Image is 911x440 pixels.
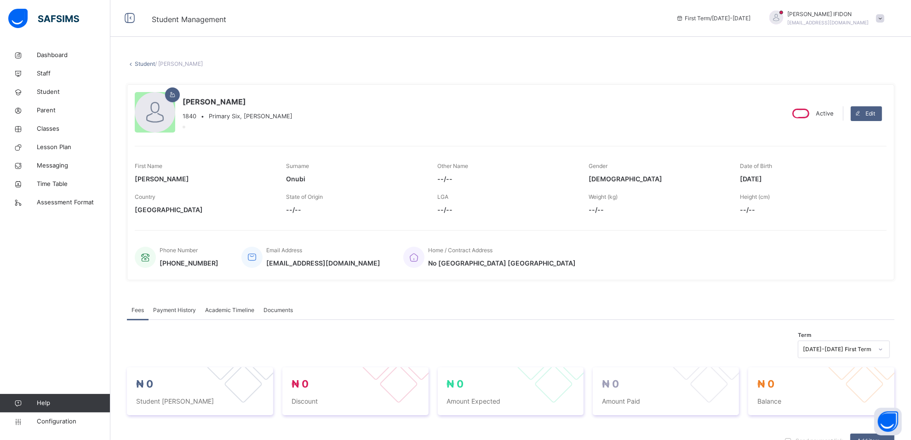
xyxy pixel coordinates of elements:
[437,205,575,214] span: --/--
[286,193,323,200] span: State of Origin
[740,174,877,184] span: [DATE]
[788,20,869,25] span: [EMAIL_ADDRESS][DOMAIN_NAME]
[132,306,144,314] span: Fees
[760,10,889,27] div: MARTINSIFIDON
[135,174,272,184] span: [PERSON_NAME]
[183,112,292,121] div: •
[136,378,153,390] span: ₦ 0
[37,87,110,97] span: Student
[740,205,877,214] span: --/--
[37,51,110,60] span: Dashboard
[37,124,110,133] span: Classes
[589,205,726,214] span: --/--
[286,205,424,214] span: --/--
[183,112,196,121] span: 1840
[803,345,873,353] div: [DATE]-[DATE] First Term
[428,247,493,254] span: Home / Contract Address
[155,60,203,67] span: / [PERSON_NAME]
[788,10,869,18] span: [PERSON_NAME] IFIDON
[152,15,226,24] span: Student Management
[286,162,309,169] span: Surname
[757,396,885,406] span: Balance
[757,378,774,390] span: ₦ 0
[437,162,468,169] span: Other Name
[183,96,292,107] span: [PERSON_NAME]
[37,106,110,115] span: Parent
[37,143,110,152] span: Lesson Plan
[209,113,292,120] span: Primary Six, [PERSON_NAME]
[8,9,79,28] img: safsims
[740,162,772,169] span: Date of Birth
[447,378,464,390] span: ₦ 0
[865,110,875,118] span: Edit
[135,193,155,200] span: Country
[447,396,575,406] span: Amount Expected
[798,331,811,339] span: Term
[740,193,770,200] span: Height (cm)
[292,378,309,390] span: ₦ 0
[37,179,110,189] span: Time Table
[135,162,162,169] span: First Name
[816,110,833,117] span: Active
[135,60,155,67] a: Student
[437,193,448,200] span: LGA
[136,396,264,406] span: Student [PERSON_NAME]
[37,198,110,207] span: Assessment Format
[37,69,110,78] span: Staff
[589,193,618,200] span: Weight (kg)
[37,161,110,170] span: Messaging
[286,174,424,184] span: Onubi
[205,306,254,314] span: Academic Timeline
[602,378,619,390] span: ₦ 0
[602,396,730,406] span: Amount Paid
[874,408,902,435] button: Open asap
[676,14,751,23] span: session/term information
[589,174,726,184] span: [DEMOGRAPHIC_DATA]
[589,162,607,169] span: Gender
[37,417,110,426] span: Configuration
[160,258,218,268] span: [PHONE_NUMBER]
[266,247,302,254] span: Email Address
[428,258,576,268] span: No [GEOGRAPHIC_DATA] [GEOGRAPHIC_DATA]
[266,258,380,268] span: [EMAIL_ADDRESS][DOMAIN_NAME]
[437,174,575,184] span: --/--
[292,396,419,406] span: Discount
[135,205,272,214] span: [GEOGRAPHIC_DATA]
[264,306,293,314] span: Documents
[153,306,196,314] span: Payment History
[37,399,110,408] span: Help
[160,247,198,254] span: Phone Number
